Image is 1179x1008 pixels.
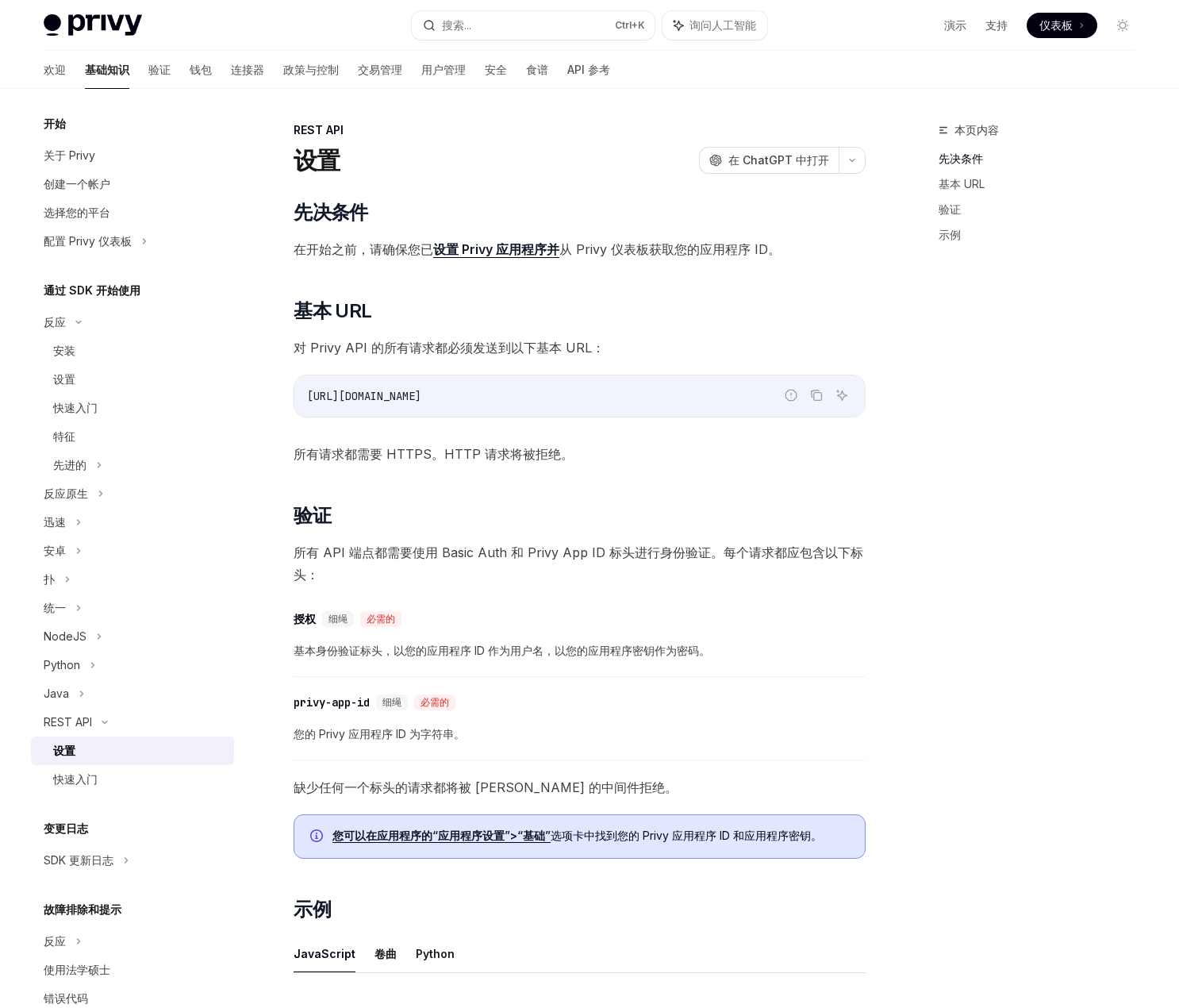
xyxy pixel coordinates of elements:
font: REST API [294,123,344,137]
a: 演示 [944,17,966,33]
a: 政策与控制 [283,51,339,89]
font: SDK 更新日志 [44,853,113,867]
font: 欢迎 [44,63,66,76]
font: 迅速 [44,515,66,529]
a: 用户管理 [421,51,466,89]
font: JavaScript [294,947,355,960]
font: 安卓 [44,544,66,557]
font: 对 Privy API 的所有请求都必须发送到以下基本 URL： [294,340,605,356]
a: 安全 [485,51,507,89]
font: 特征 [53,429,75,443]
a: 欢迎 [44,51,66,89]
a: 设置 [31,365,234,394]
a: 设置 Privy 应用程序并 [433,241,559,258]
font: 先决条件 [294,201,368,224]
font: 设置 [294,146,340,175]
font: NodeJS [44,629,86,643]
font: 所有 API 端点都需要使用 Basic Auth 和 Privy App ID 标头进行身份验证。每个请求都应包含以下标头： [294,544,863,583]
a: 验证 [939,197,1148,222]
font: 验证 [939,202,961,216]
font: 安装 [53,344,75,357]
font: 快速入门 [53,772,98,786]
font: 基本身份验证标头，以您的应用程序 ID 作为用户名，以您的应用程序密钥作为密码。 [294,644,710,657]
font: 在开始之前，请确保您已 [294,241,433,257]
font: 设置 [53,372,75,386]
a: 关于 Privy [31,141,234,170]
font: 扑 [44,572,55,586]
a: 创建一个帐户 [31,170,234,198]
font: 错误代码 [44,991,88,1005]
a: 仪表板 [1027,13,1097,38]
font: 支持 [985,18,1008,32]
a: 设置 [31,737,234,765]
font: 基础知识 [85,63,129,76]
button: 搜索...Ctrl+K [412,11,655,40]
font: 基本 URL [939,177,985,190]
font: 先决条件 [939,152,983,165]
button: 在 ChatGPT 中打开 [699,147,839,174]
font: 设置 Privy 应用程序并 [433,241,559,257]
font: 交易管理 [358,63,402,76]
font: 安全 [485,63,507,76]
font: 反应 [44,934,66,948]
button: 卷曲 [374,935,397,972]
font: 选项卡中找到您的 Privy 应用程序 ID 和应用程序密钥 [551,829,811,842]
button: 报告错误代码 [781,385,801,406]
font: 钱包 [190,63,212,76]
font: 先进的 [53,458,86,471]
a: 连接器 [231,51,264,89]
button: 复制代码块中的内容 [806,385,827,406]
font: privy-app-id [294,695,370,710]
a: 特征 [31,422,234,451]
span: [URL][DOMAIN_NAME] [307,389,421,403]
a: 使用法学硕士 [31,956,234,984]
a: 选择您的平台 [31,198,234,227]
button: 询问人工智能 [662,11,767,40]
a: 示例 [939,222,1148,248]
font: 所有请求都需要 HTTPS。HTTP 请求将被拒绝。 [294,446,574,462]
font: 示例 [294,898,331,921]
font: 食谱 [526,63,548,76]
font: Ctrl [615,19,632,31]
font: Java [44,687,69,700]
button: Python [416,935,455,972]
svg: 信息 [310,829,326,845]
a: 基础知识 [85,51,129,89]
font: 开始 [44,117,66,130]
font: 创建一个帐户 [44,177,110,190]
a: 安装 [31,337,234,365]
font: 卷曲 [374,947,397,960]
font: 本页内容 [954,123,999,137]
font: > [510,829,517,842]
font: 连接器 [231,63,264,76]
font: 政策与控制 [283,63,339,76]
font: 仪表板 [1039,18,1073,32]
font: 验证 [294,504,331,527]
button: 切换暗模式 [1110,13,1135,38]
font: 故障排除和提示 [44,902,121,916]
a: 快速入门 [31,394,234,422]
font: 授权 [294,612,316,626]
font: 询问人工智能 [689,18,756,32]
font: 基本 URL [294,299,371,322]
font: 反应 [44,315,66,329]
a: 食谱 [526,51,548,89]
a: 支持 [985,17,1008,33]
font: 验证 [148,63,171,76]
font: 从 Privy 仪表板获取您的应用程序 ID。 [559,241,781,257]
font: REST API [44,715,92,729]
font: 用户管理 [421,63,466,76]
a: 先决条件 [939,146,1148,171]
font: 演示 [944,18,966,32]
font: 反应原生 [44,487,88,500]
font: 在 ChatGPT 中打开 [728,153,829,167]
font: 示例 [939,228,961,241]
a: 快速入门 [31,765,234,794]
a: API 参考 [567,51,610,89]
font: API 参考 [567,63,610,76]
img: 灯光标志 [44,14,142,37]
a: 基本 URL [939,171,1148,197]
a: 您可以在应用程序的“应用程序设置”>“基础” [332,829,551,843]
a: 交易管理 [358,51,402,89]
font: 必需的 [421,696,449,709]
